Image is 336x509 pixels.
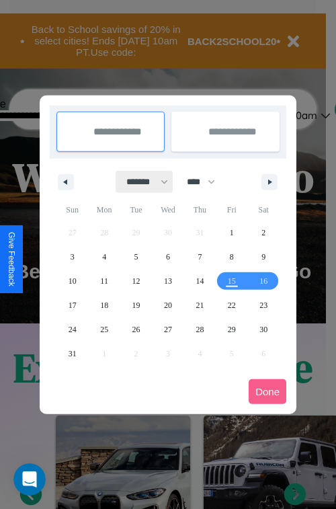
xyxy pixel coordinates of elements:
[248,269,280,293] button: 16
[259,317,267,342] span: 30
[196,317,204,342] span: 28
[56,317,88,342] button: 24
[88,269,120,293] button: 11
[248,317,280,342] button: 30
[100,293,108,317] span: 18
[164,269,172,293] span: 13
[216,221,247,245] button: 1
[164,293,172,317] span: 20
[152,293,183,317] button: 20
[152,245,183,269] button: 6
[152,269,183,293] button: 13
[248,199,280,221] span: Sat
[184,245,216,269] button: 7
[261,245,265,269] span: 9
[132,269,140,293] span: 12
[120,245,152,269] button: 5
[198,245,202,269] span: 7
[228,317,236,342] span: 29
[166,245,170,269] span: 6
[228,293,236,317] span: 22
[184,293,216,317] button: 21
[56,199,88,221] span: Sun
[120,269,152,293] button: 12
[230,245,234,269] span: 8
[13,463,46,496] iframe: Intercom live chat
[196,293,204,317] span: 21
[88,199,120,221] span: Mon
[100,317,108,342] span: 25
[152,317,183,342] button: 27
[88,293,120,317] button: 18
[259,293,267,317] span: 23
[132,317,140,342] span: 26
[71,245,75,269] span: 3
[56,269,88,293] button: 10
[88,245,120,269] button: 4
[248,221,280,245] button: 2
[7,232,16,286] div: Give Feedback
[196,269,204,293] span: 14
[249,379,286,404] button: Done
[152,199,183,221] span: Wed
[184,269,216,293] button: 14
[56,342,88,366] button: 31
[216,293,247,317] button: 22
[69,342,77,366] span: 31
[120,293,152,317] button: 19
[248,245,280,269] button: 9
[216,199,247,221] span: Fri
[69,293,77,317] span: 17
[134,245,138,269] span: 5
[184,317,216,342] button: 28
[228,269,236,293] span: 15
[56,293,88,317] button: 17
[132,293,140,317] span: 19
[102,245,106,269] span: 4
[120,199,152,221] span: Tue
[100,269,108,293] span: 11
[216,269,247,293] button: 15
[261,221,265,245] span: 2
[56,245,88,269] button: 3
[88,317,120,342] button: 25
[230,221,234,245] span: 1
[120,317,152,342] button: 26
[216,245,247,269] button: 8
[69,317,77,342] span: 24
[259,269,267,293] span: 16
[184,199,216,221] span: Thu
[216,317,247,342] button: 29
[69,269,77,293] span: 10
[164,317,172,342] span: 27
[248,293,280,317] button: 23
